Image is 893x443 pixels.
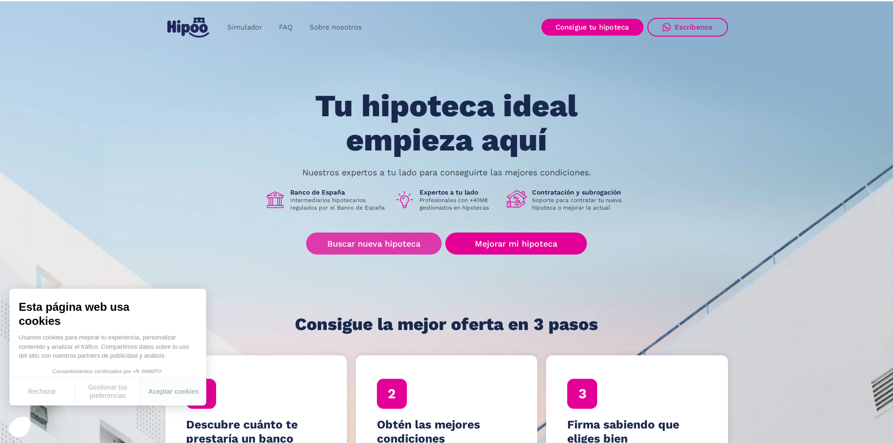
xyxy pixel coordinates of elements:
h1: Contratación y subrogación [532,188,629,196]
div: Escríbenos [675,23,713,31]
p: Intermediarios hipotecarios regulados por el Banco de España [290,196,387,211]
a: Buscar nueva hipoteca [306,233,442,255]
h1: Banco de España [290,188,387,196]
p: Soporte para contratar tu nueva hipoteca o mejorar la actual [532,196,629,211]
p: Nuestros expertos a tu lado para conseguirte las mejores condiciones. [302,169,591,176]
a: Sobre nosotros [301,18,370,37]
a: Simulador [219,18,270,37]
a: Consigue tu hipoteca [541,19,644,36]
p: Profesionales con +40M€ gestionados en hipotecas [420,196,499,211]
a: home [165,14,211,41]
h1: Consigue la mejor oferta en 3 pasos [295,315,598,334]
a: FAQ [270,18,301,37]
a: Escríbenos [647,18,728,37]
h1: Tu hipoteca ideal empieza aquí [269,89,624,157]
h1: Expertos a tu lado [420,188,499,196]
a: Mejorar mi hipoteca [445,233,586,255]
